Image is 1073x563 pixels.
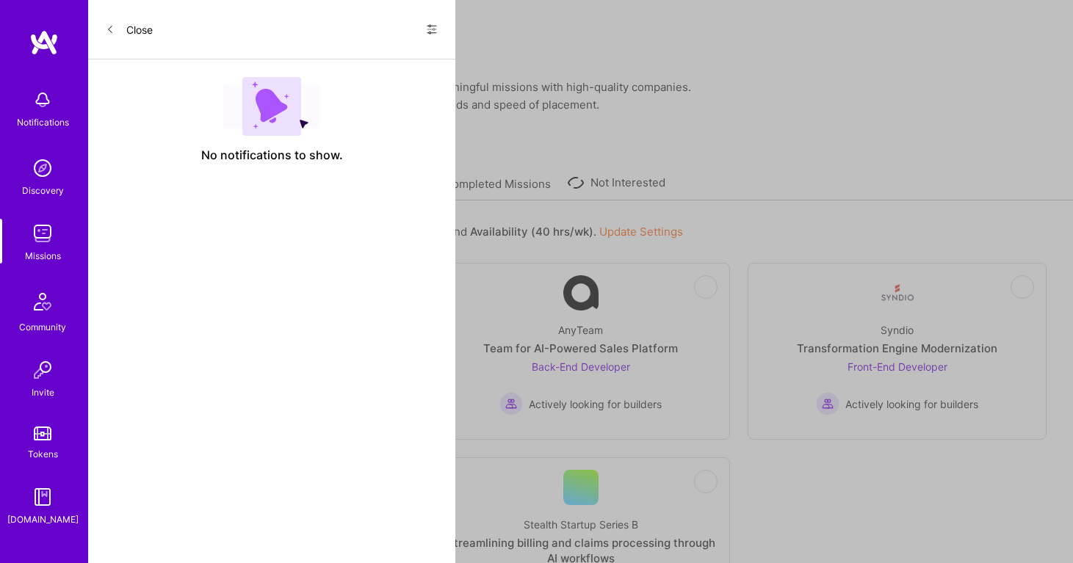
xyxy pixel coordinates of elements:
[19,319,66,335] div: Community
[25,248,61,264] div: Missions
[106,18,153,41] button: Close
[28,482,57,512] img: guide book
[17,115,69,130] div: Notifications
[201,148,343,163] span: No notifications to show.
[29,29,59,56] img: logo
[7,512,79,527] div: [DOMAIN_NAME]
[28,85,57,115] img: bell
[28,219,57,248] img: teamwork
[34,426,51,440] img: tokens
[32,385,54,400] div: Invite
[28,446,58,462] div: Tokens
[223,77,320,136] img: empty
[22,183,64,198] div: Discovery
[25,284,60,319] img: Community
[28,153,57,183] img: discovery
[28,355,57,385] img: Invite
